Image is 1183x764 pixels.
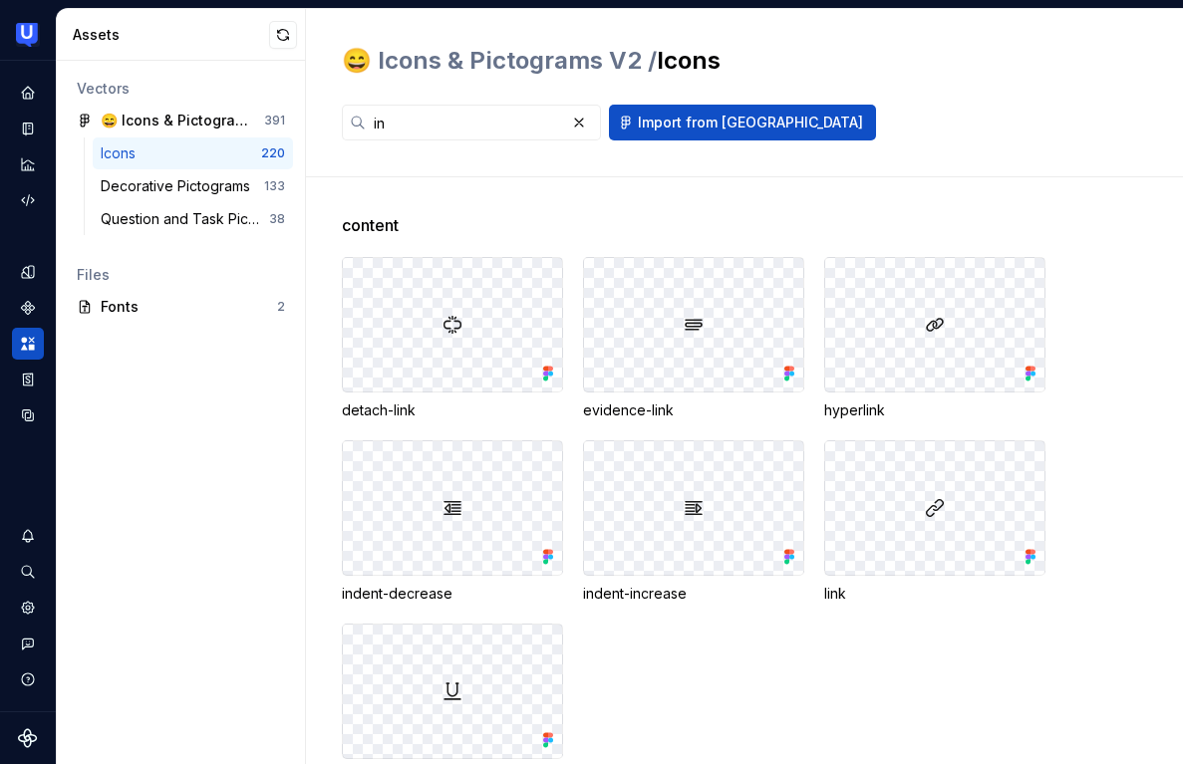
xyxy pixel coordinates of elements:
h2: Icons [342,45,721,77]
a: Storybook stories [12,364,44,395]
div: hyperlink [824,400,1045,420]
div: indent-decrease [342,584,563,604]
a: Question and Task Pictograms38 [93,203,293,235]
div: 391 [264,113,285,128]
a: Home [12,77,44,109]
button: Search ⌘K [12,556,44,588]
div: Vectors [77,79,285,99]
span: 😄 Icons & Pictograms V2 / [342,46,657,75]
div: Assets [73,25,269,45]
div: detach-link [342,400,563,420]
button: Notifications [12,520,44,552]
a: Fonts2 [69,291,293,323]
a: Icons220 [93,137,293,169]
a: Assets [12,328,44,360]
div: Files [77,265,285,285]
span: content [342,213,399,237]
span: Import from [GEOGRAPHIC_DATA] [638,113,863,132]
a: Components [12,292,44,324]
div: evidence-link [583,400,804,420]
a: Design tokens [12,256,44,288]
a: Data sources [12,399,44,431]
div: 133 [264,178,285,194]
img: 41adf70f-fc1c-4662-8e2d-d2ab9c673b1b.png [16,23,40,47]
div: indent-increase [583,584,804,604]
div: Decorative Pictograms [101,176,258,196]
button: Import from [GEOGRAPHIC_DATA] [609,105,876,140]
button: Contact support [12,628,44,659]
div: 220 [261,145,285,161]
a: Analytics [12,148,44,180]
a: Decorative Pictograms133 [93,170,293,202]
div: Icons [101,143,144,163]
a: 😄 Icons & Pictograms V2391 [69,105,293,136]
div: Question and Task Pictograms [101,209,269,229]
a: Documentation [12,113,44,144]
div: 2 [277,299,285,315]
div: 😄 Icons & Pictograms V2 [101,111,249,130]
a: Settings [12,592,44,624]
svg: Supernova Logo [18,728,38,748]
div: Fonts [101,297,277,317]
div: 38 [269,211,285,227]
input: Search in assets... [366,105,565,140]
a: Code automation [12,184,44,216]
div: link [824,584,1045,604]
